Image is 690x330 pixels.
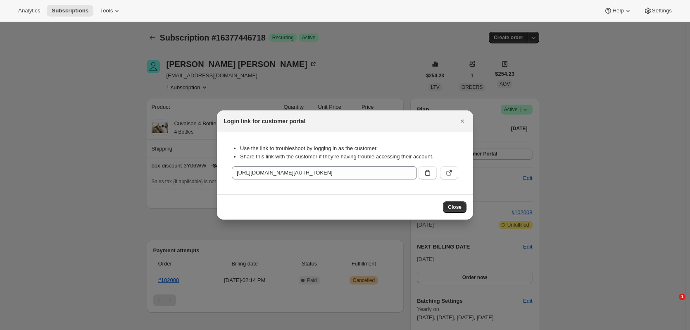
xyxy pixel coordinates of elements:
[448,204,462,210] span: Close
[240,153,458,161] li: Share this link with the customer if they’re having trouble accessing their account.
[662,294,682,313] iframe: Intercom live chat
[224,117,305,125] h2: Login link for customer portal
[457,115,468,127] button: Close
[13,5,45,17] button: Analytics
[47,5,93,17] button: Subscriptions
[639,5,677,17] button: Settings
[240,144,458,153] li: Use the link to troubleshoot by logging in as the customer.
[599,5,637,17] button: Help
[679,294,685,300] span: 1
[443,201,466,213] button: Close
[652,7,672,14] span: Settings
[612,7,623,14] span: Help
[18,7,40,14] span: Analytics
[100,7,113,14] span: Tools
[52,7,88,14] span: Subscriptions
[95,5,126,17] button: Tools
